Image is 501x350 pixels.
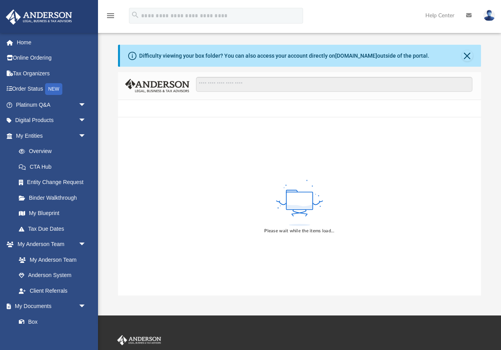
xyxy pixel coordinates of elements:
[116,335,163,345] img: Anderson Advisors Platinum Portal
[5,237,94,252] a: My Anderson Teamarrow_drop_down
[5,66,98,81] a: Tax Organizers
[11,221,98,237] a: Tax Due Dates
[11,314,90,330] a: Box
[45,83,62,95] div: NEW
[5,299,94,314] a: My Documentsarrow_drop_down
[78,237,94,253] span: arrow_drop_down
[5,50,98,66] a: Online Ordering
[78,299,94,315] span: arrow_drop_down
[5,35,98,50] a: Home
[139,52,429,60] div: Difficulty viewing your box folder? You can also access your account directly on outside of the p...
[11,190,98,206] a: Binder Walkthrough
[78,128,94,144] span: arrow_drop_down
[462,50,473,61] button: Close
[11,283,94,299] a: Client Referrals
[264,228,334,235] div: Please wait while the items load...
[5,97,98,113] a: Platinum Q&Aarrow_drop_down
[4,9,74,25] img: Anderson Advisors Platinum Portal
[11,144,98,159] a: Overview
[11,175,98,190] a: Entity Change Request
[11,252,90,268] a: My Anderson Team
[131,11,140,19] i: search
[11,206,94,221] a: My Blueprint
[5,128,98,144] a: My Entitiesarrow_drop_down
[11,268,94,283] a: Anderson System
[78,113,94,129] span: arrow_drop_down
[335,53,377,59] a: [DOMAIN_NAME]
[106,11,115,20] i: menu
[5,81,98,97] a: Order StatusNEW
[78,97,94,113] span: arrow_drop_down
[196,77,472,92] input: Search files and folders
[11,159,98,175] a: CTA Hub
[483,10,495,21] img: User Pic
[106,15,115,20] a: menu
[5,113,98,128] a: Digital Productsarrow_drop_down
